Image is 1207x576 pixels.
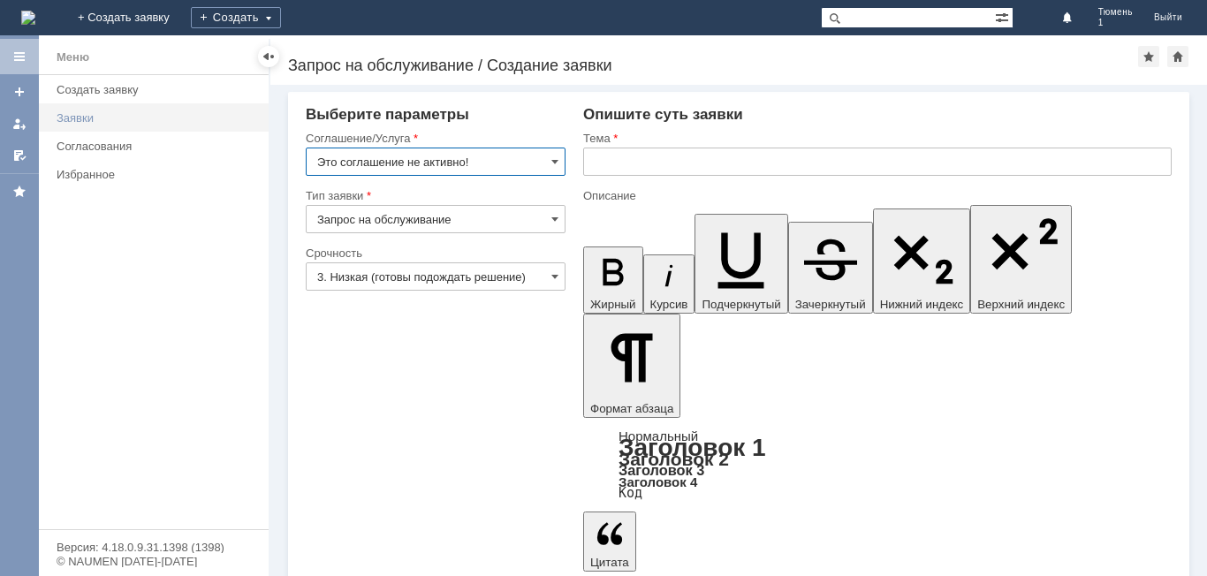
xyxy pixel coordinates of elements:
div: Тема [583,133,1168,144]
button: Жирный [583,246,643,314]
a: Код [619,485,642,501]
button: Курсив [643,254,695,314]
a: Мои согласования [5,141,34,170]
div: Согласования [57,140,258,153]
div: Тип заявки [306,190,562,201]
a: Создать заявку [5,78,34,106]
span: Формат абзаца [590,402,673,415]
span: Выберите параметры [306,106,469,123]
img: logo [21,11,35,25]
span: Тюмень [1098,7,1133,18]
a: Создать заявку [49,76,265,103]
div: Добавить в избранное [1138,46,1159,67]
span: Курсив [650,298,688,311]
a: Заголовок 3 [619,462,704,478]
a: Заголовок 1 [619,434,766,461]
a: Перейти на домашнюю страницу [21,11,35,25]
button: Подчеркнутый [695,214,787,314]
a: Согласования [49,133,265,160]
a: Заявки [49,104,265,132]
button: Нижний индекс [873,208,971,314]
span: Цитата [590,556,629,569]
div: Создать заявку [57,83,258,96]
span: Подчеркнутый [702,298,780,311]
span: 1 [1098,18,1133,28]
span: Жирный [590,298,636,311]
button: Формат абзаца [583,314,680,418]
button: Верхний индекс [970,205,1072,314]
div: Сделать домашней страницей [1167,46,1188,67]
div: Запрос на обслуживание / Создание заявки [288,57,1138,74]
span: Нижний индекс [880,298,964,311]
div: Соглашение/Услуга [306,133,562,144]
div: Скрыть меню [258,46,279,67]
span: Опишите суть заявки [583,106,743,123]
div: Версия: 4.18.0.9.31.1398 (1398) [57,542,251,553]
span: Верхний индекс [977,298,1065,311]
div: Описание [583,190,1168,201]
span: Зачеркнутый [795,298,866,311]
button: Цитата [583,512,636,572]
div: Избранное [57,168,239,181]
div: © NAUMEN [DATE]-[DATE] [57,556,251,567]
div: Заявки [57,111,258,125]
div: Формат абзаца [583,430,1172,499]
div: Меню [57,47,89,68]
button: Зачеркнутый [788,222,873,314]
a: Мои заявки [5,110,34,138]
div: Создать [191,7,281,28]
a: Заголовок 2 [619,449,729,469]
div: Срочность [306,247,562,259]
span: Расширенный поиск [995,8,1013,25]
a: Нормальный [619,428,698,443]
a: Заголовок 4 [619,474,697,489]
